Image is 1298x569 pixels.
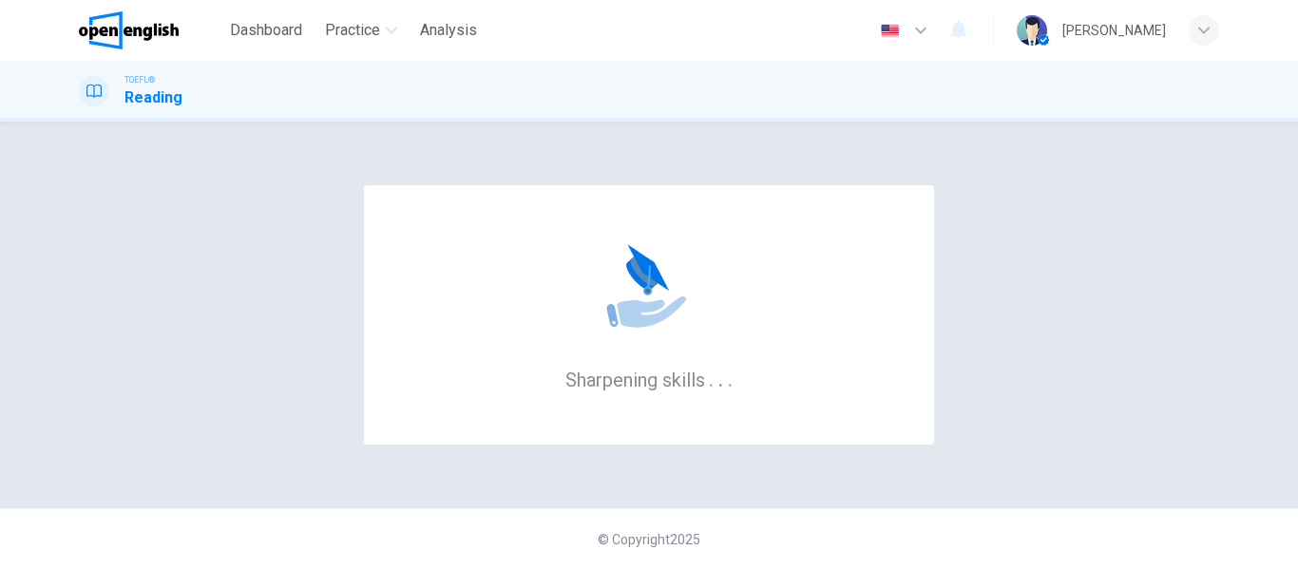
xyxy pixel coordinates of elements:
[708,362,715,393] h6: .
[565,367,734,391] h6: Sharpening skills
[1062,19,1166,42] div: [PERSON_NAME]
[727,362,734,393] h6: .
[1017,15,1047,46] img: Profile picture
[325,19,380,42] span: Practice
[79,11,179,49] img: OpenEnglish logo
[878,24,902,38] img: en
[124,73,155,86] span: TOEFL®
[317,13,405,47] button: Practice
[598,532,700,547] span: © Copyright 2025
[124,86,182,109] h1: Reading
[420,19,477,42] span: Analysis
[717,362,724,393] h6: .
[79,11,222,49] a: OpenEnglish logo
[230,19,302,42] span: Dashboard
[412,13,485,47] button: Analysis
[222,13,310,47] button: Dashboard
